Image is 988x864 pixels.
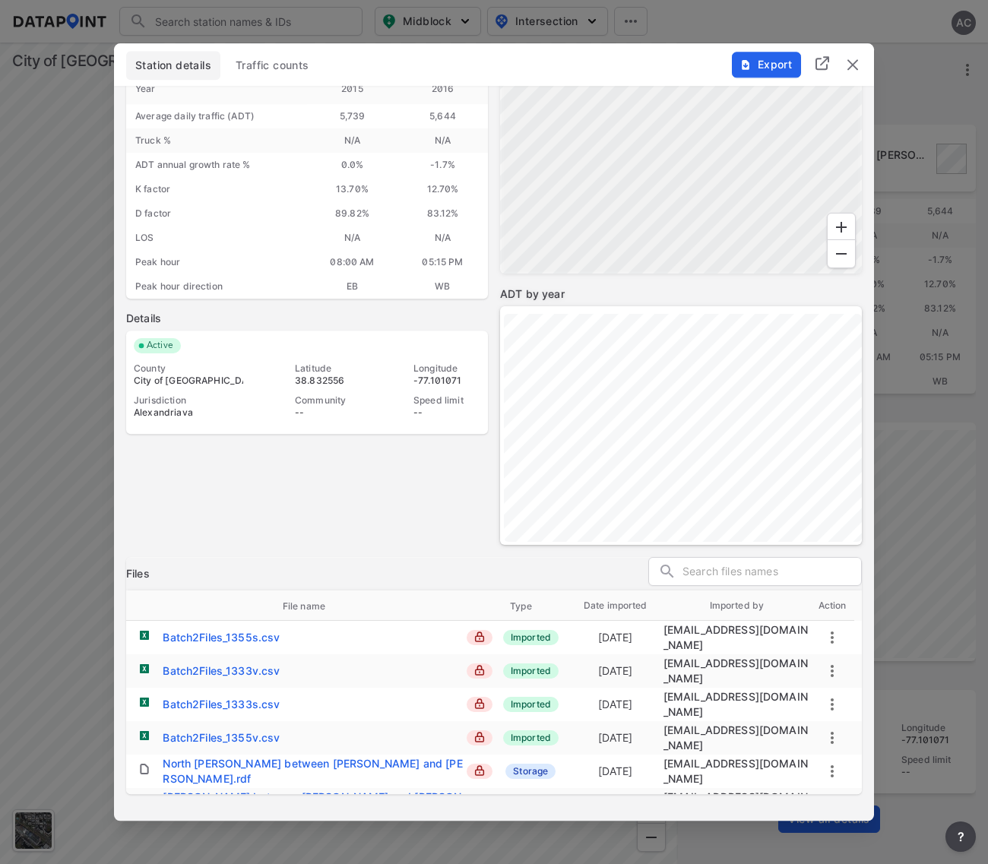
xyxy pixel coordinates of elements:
button: more [823,628,841,647]
div: migration@data-point.io [663,790,811,820]
div: Zoom In [827,213,856,242]
span: Imported [503,730,559,745]
div: 2015 [307,74,397,104]
div: N/A [397,128,488,153]
div: Peak hour direction [126,274,307,299]
div: N/A [307,226,397,250]
button: delete [844,55,862,74]
div: 05:15 PM [397,250,488,274]
div: migration@data-point.io [663,622,811,653]
div: 2016 [397,74,488,104]
label: Details [126,311,488,326]
svg: Zoom Out [832,245,850,263]
img: close.efbf2170.svg [844,55,862,74]
div: migration@data-point.io [663,723,811,753]
span: Imported [503,663,559,679]
div: 5,739 [307,104,397,128]
div: N. Van Dorn between Menokin and Braddock 11-15-2016.rdf [163,790,464,820]
img: csv.b1bb01d6.svg [138,729,150,742]
button: more [823,729,841,747]
div: 5,644 [397,104,488,128]
div: basic tabs example [126,51,862,80]
img: lock_close.8fab59a9.svg [474,765,485,776]
div: Latitude [295,362,362,375]
div: 0.0 % [307,153,397,177]
div: Longitude [413,362,480,375]
div: Alexandriava [134,407,243,419]
span: Imported [503,630,559,645]
img: csv.b1bb01d6.svg [138,696,150,708]
span: Imported [503,697,559,712]
button: more [945,821,976,852]
img: lock_close.8fab59a9.svg [474,665,485,676]
div: D factor [126,201,307,226]
span: Active [141,338,181,353]
div: -1.7 % [397,153,488,177]
div: Peak hour [126,250,307,274]
div: 08:00 AM [307,250,397,274]
div: 38.832556 [295,375,362,387]
img: lock_close.8fab59a9.svg [474,631,485,642]
button: Export [732,52,801,78]
div: migration@data-point.io [663,756,811,786]
button: more [823,762,841,780]
div: Batch2Files_1333v.csv [163,663,280,679]
button: more [823,662,841,680]
div: North Van Dorn between Braddock and Menokin.rdf [163,756,464,786]
div: Zoom Out [827,239,856,268]
h3: Files [126,566,150,581]
div: -77.101071 [413,375,480,387]
div: Community [295,394,362,407]
div: 12.70% [397,177,488,201]
span: Export [740,57,791,72]
div: ADT annual growth rate % [126,153,307,177]
span: Traffic counts [236,58,309,73]
span: File name [283,600,345,613]
div: Year [126,74,307,104]
div: N/A [307,128,397,153]
div: EB [307,274,397,299]
input: Search files names [682,561,861,584]
div: 89.82% [307,201,397,226]
div: Batch2Files_1355s.csv [163,630,280,645]
span: ? [955,828,967,846]
div: City of [GEOGRAPHIC_DATA] [134,375,243,387]
td: [DATE] [568,623,663,652]
div: LOS [126,226,307,250]
div: Jurisdiction [134,394,243,407]
img: csv.b1bb01d6.svg [138,629,150,641]
img: File%20-%20Download.70cf71cd.svg [739,59,752,71]
img: file.af1f9d02.svg [138,763,150,775]
div: K factor [126,177,307,201]
span: Storage [505,764,556,779]
img: full_screen.b7bf9a36.svg [813,55,831,73]
th: Imported by [663,590,811,621]
span: Station details [135,58,211,73]
td: [DATE] [568,657,663,685]
td: [DATE] [568,690,663,719]
svg: Zoom In [832,218,850,236]
div: WB [397,274,488,299]
div: Batch2Files_1333s.csv [163,697,280,712]
div: Speed limit [413,394,480,407]
td: [DATE] [568,723,663,752]
div: -- [413,407,480,419]
span: Type [510,600,552,613]
div: 83.12% [397,201,488,226]
div: Truck % [126,128,307,153]
div: N/A [397,226,488,250]
th: Action [810,590,854,621]
button: more [823,695,841,714]
img: lock_close.8fab59a9.svg [474,732,485,742]
td: [DATE] [568,757,663,786]
div: Average daily traffic (ADT) [126,104,307,128]
div: -- [295,407,362,419]
div: migration@data-point.io [663,689,811,720]
img: csv.b1bb01d6.svg [138,663,150,675]
div: 13.70% [307,177,397,201]
td: [DATE] [568,790,663,819]
th: Date imported [568,590,663,621]
img: lock_close.8fab59a9.svg [474,698,485,709]
label: ADT by year [500,286,862,302]
div: migration@data-point.io [663,656,811,686]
